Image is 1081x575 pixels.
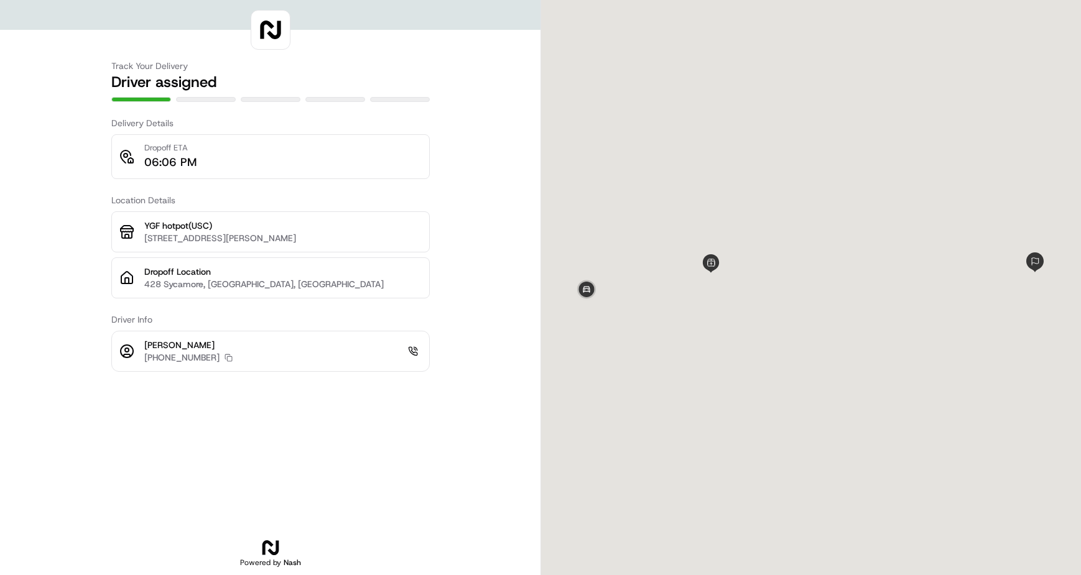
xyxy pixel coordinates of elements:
p: YGF hotpot(USC) [144,219,422,232]
h3: Driver Info [111,313,430,326]
h3: Delivery Details [111,117,430,129]
span: Nash [284,558,301,568]
p: 06:06 PM [144,154,197,171]
p: 428 Sycamore, [GEOGRAPHIC_DATA], [GEOGRAPHIC_DATA] [144,278,422,290]
p: Dropoff ETA [144,142,197,154]
p: [PERSON_NAME] [144,339,233,351]
h3: Track Your Delivery [111,60,430,72]
h2: Driver assigned [111,72,430,92]
h2: Powered by [240,558,301,568]
h3: Location Details [111,194,430,206]
p: Dropoff Location [144,265,422,278]
p: [PHONE_NUMBER] [144,351,220,364]
p: [STREET_ADDRESS][PERSON_NAME] [144,232,422,244]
